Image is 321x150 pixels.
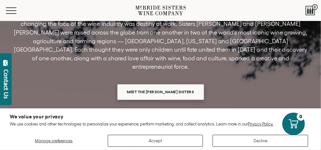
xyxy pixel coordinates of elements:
[3,69,9,99] div: Contact Us
[297,113,305,121] div: 0
[10,122,311,127] p: We use cookies and other technologies to personalize your experience, perform marketing, and coll...
[312,4,318,10] span: 0
[6,7,29,14] button: Mobile Menu Trigger
[14,11,308,71] p: The [PERSON_NAME] Sisters story is one like no other. One could say that their path to sisterhood...
[117,84,204,100] a: Meet the [PERSON_NAME] Sisters
[119,85,202,98] span: Meet the [PERSON_NAME] Sisters
[10,135,98,147] button: Manage preferences
[35,138,73,143] span: Manage preferences
[248,122,273,126] a: Privacy Policy.
[213,135,308,147] button: Decline
[10,114,311,119] h2: We value your privacy
[108,135,203,147] button: Accept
